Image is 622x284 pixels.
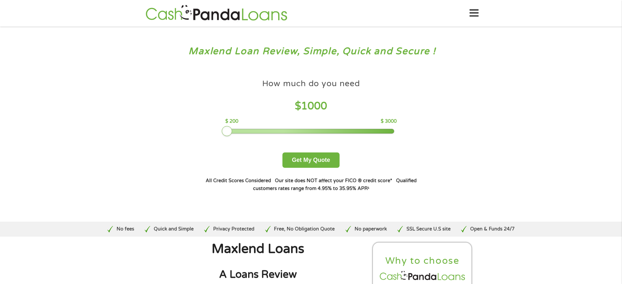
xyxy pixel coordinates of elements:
[225,100,397,113] h4: $
[213,226,254,233] p: Privacy Protected
[144,4,289,23] img: GetLoanNow Logo
[301,100,327,112] span: 1000
[282,152,340,168] button: Get My Quote
[381,118,397,125] p: $ 3000
[470,226,515,233] p: Open & Funds 24/7
[150,268,366,281] h2: A Loans Review
[407,226,451,233] p: SSL Secure U.S site
[225,118,238,125] p: $ 200
[19,45,603,57] h3: Maxlend Loan Review, Simple, Quick and Secure !
[355,226,387,233] p: No paperwork
[117,226,134,233] p: No fees
[274,226,335,233] p: Free, No Obligation Quote
[253,178,417,191] strong: Qualified customers rates range from 4.95% to 35.95% APR¹
[206,178,271,183] strong: All Credit Scores Considered
[262,78,360,89] h4: How much do you need
[154,226,194,233] p: Quick and Simple
[212,241,304,257] span: Maxlend Loans
[378,255,467,267] h2: Why to choose
[275,178,392,183] strong: Our site does NOT affect your FICO ® credit score*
